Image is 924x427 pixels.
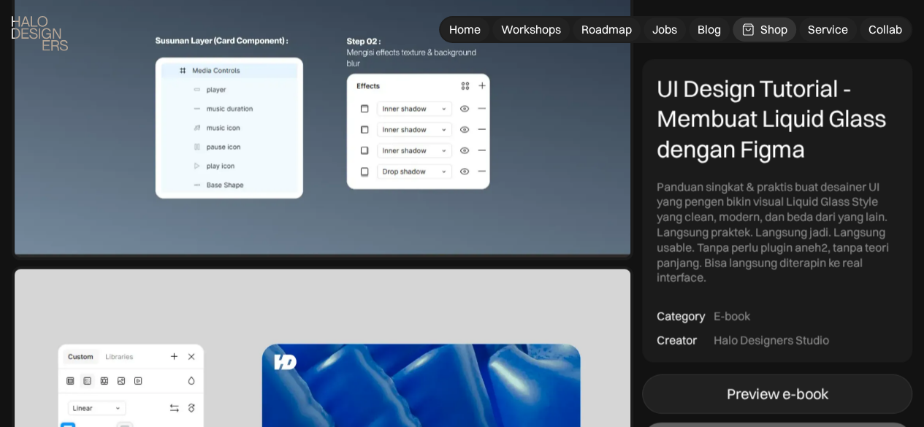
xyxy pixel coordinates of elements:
[657,332,697,347] div: Creator
[860,18,911,42] a: Collab
[501,22,561,37] div: Workshops
[652,22,677,37] div: Jobs
[808,22,848,37] div: Service
[698,22,721,37] div: Blog
[440,18,489,42] a: Home
[689,18,730,42] a: Blog
[714,332,829,347] div: Halo Designers Studio
[714,308,750,323] div: E-book
[573,18,641,42] a: Roadmap
[799,18,857,42] a: Service
[449,22,481,37] div: Home
[581,22,632,37] div: Roadmap
[727,385,828,402] div: Preview e-book
[657,73,898,164] div: UI Design Tutorial - Membuat Liquid Glass dengan Figma
[760,22,787,37] div: Shop
[644,18,686,42] a: Jobs
[492,18,570,42] a: Workshops
[733,18,796,42] a: Shop
[657,179,898,285] div: Panduan singkat & praktis buat desainer UI yang pengen bikin visual Liquid Glass Style yang clean...
[868,22,902,37] div: Collab
[657,308,705,323] div: Category
[642,374,912,413] a: Preview e-book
